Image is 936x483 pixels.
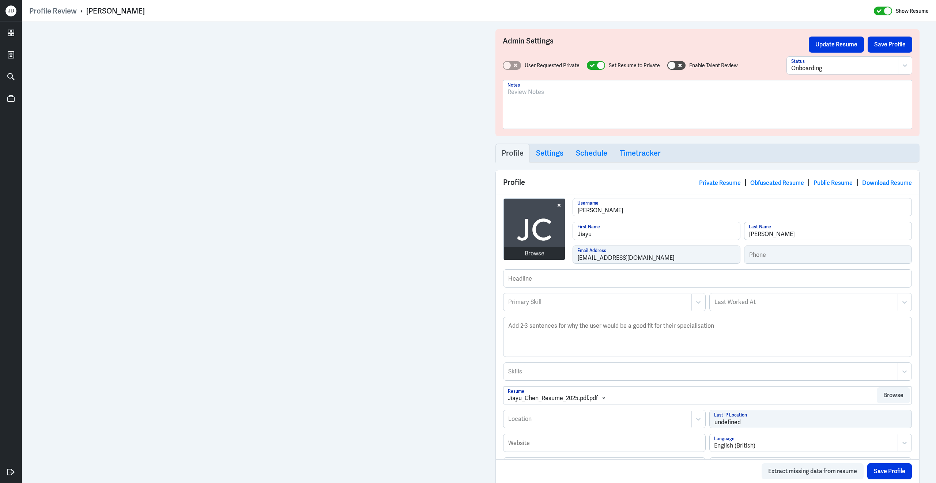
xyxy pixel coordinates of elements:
iframe: https://ppcdn.hiredigital.com/register/461f4053/resumes/592795055/Jiayu_Chen_Resume_2025.pdf.pdf?... [38,29,463,476]
img: avatar.jpg [504,199,565,260]
div: Browse [525,249,544,258]
h3: Settings [536,149,563,157]
a: Obfuscated Resume [750,179,804,187]
button: Update Resume [809,37,864,53]
h3: Profile [502,149,524,157]
label: Show Resume [896,6,929,16]
a: Public Resume [814,179,853,187]
input: Username [573,198,912,216]
p: › [77,6,86,16]
input: Headline [503,270,912,287]
div: [PERSON_NAME] [86,6,145,16]
button: Save Profile [868,37,912,53]
button: Extract missing data from resume [762,463,864,479]
input: Email Address [573,246,740,263]
label: User Requested Private [525,62,580,69]
input: Linkedin [503,458,705,475]
div: Profile [496,170,919,194]
button: Browse [877,387,910,403]
input: Website [503,434,705,452]
input: Last IP Location [710,410,912,428]
label: Set Resume to Private [609,62,660,69]
input: First Name [573,222,740,240]
div: Jiayu_Chen_Resume_2025.pdf.pdf [508,394,598,403]
a: Private Resume [699,179,741,187]
input: Twitter [710,458,912,475]
button: Save Profile [867,463,912,479]
a: Profile Review [29,6,77,16]
div: J D [5,5,16,16]
label: Enable Talent Review [689,62,738,69]
h3: Schedule [576,149,607,157]
input: Last Name [744,222,912,240]
a: Download Resume [862,179,912,187]
input: Phone [744,246,912,263]
h3: Admin Settings [503,37,809,53]
div: | | | [699,177,912,188]
h3: Timetracker [620,149,661,157]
